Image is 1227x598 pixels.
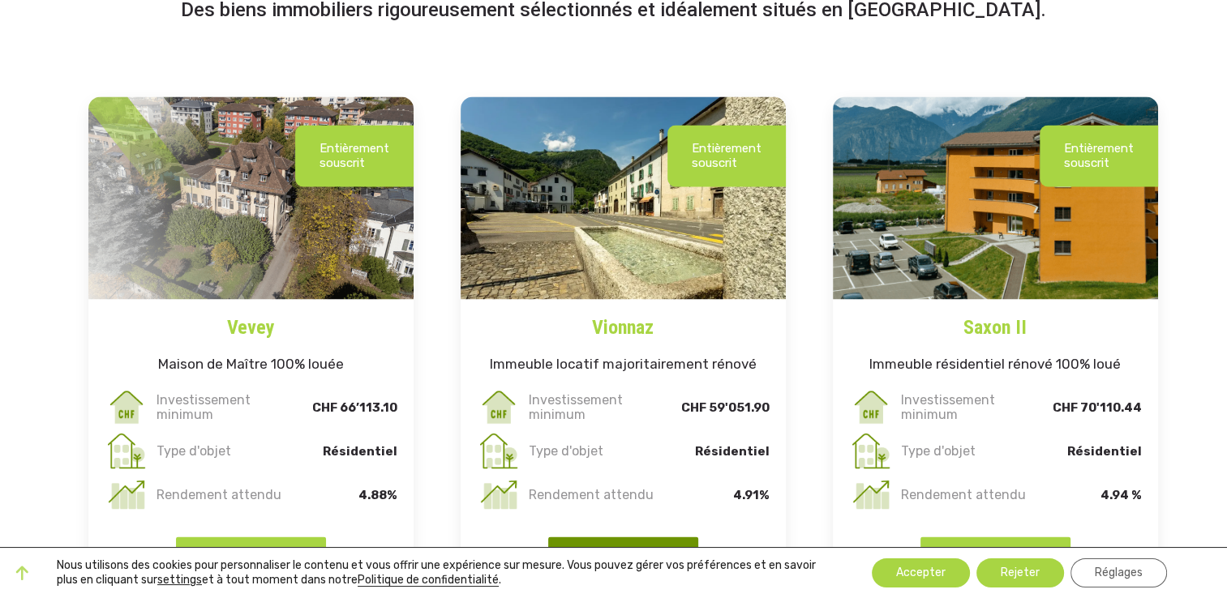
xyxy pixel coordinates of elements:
p: Type d'objet [153,443,300,458]
img: type [105,429,148,472]
p: 4.91% [671,487,769,502]
p: CHF 70'110.44 [1044,399,1141,414]
p: Résidentiel [671,443,769,458]
p: Investissement minimum [153,392,300,421]
p: Rendement attendu [898,487,1045,502]
a: Vionnaz [461,299,786,341]
p: Nous utilisons des cookies pour personnaliser le contenu et vous offrir une expérience sur mesure... [57,558,832,587]
button: EN SAVOIR PLUS [548,536,698,579]
img: vionaaz-property [461,96,786,299]
p: Entièrement souscrit [320,141,389,170]
img: rendement [849,472,893,516]
p: Résidentiel [1044,443,1141,458]
p: 4.88% [299,487,397,502]
p: Entièrement souscrit [692,141,762,170]
p: Résidentiel [299,443,397,458]
p: Investissement minimum [898,392,1045,421]
img: rendement [477,472,521,516]
img: invest_min [105,385,148,429]
h5: Maison de Maître 100% louée [88,341,414,385]
a: EN SAVOIR PLUS [548,545,698,564]
img: type [477,429,521,472]
a: EN SAVOIR PLUS [176,545,326,564]
p: Rendement attendu [526,487,672,502]
img: rendement [105,472,148,516]
p: CHF 59'051.90 [671,399,769,414]
p: Type d'objet [898,443,1045,458]
button: Rejeter [976,558,1064,587]
button: settings [157,573,202,587]
p: Investissement minimum [526,392,672,421]
img: type [849,429,893,472]
a: Vevey [88,299,414,341]
button: EN SAVOIR PLUS [176,536,326,579]
p: 4.94 % [1044,487,1141,502]
img: invest_min [477,385,521,429]
p: CHF 66’113.10 [299,399,397,414]
a: Politique de confidentialité [358,573,499,587]
button: EN SAVOIR PLUS [920,536,1070,579]
h5: Immeuble résidentiel rénové 100% loué [833,341,1158,385]
button: Accepter [872,558,970,587]
img: invest_min [849,385,893,429]
h5: Immeuble locatif majoritairement rénové [461,341,786,385]
a: EN SAVOIR PLUS [920,545,1070,564]
p: Entièrement souscrit [1064,141,1134,170]
p: Rendement attendu [153,487,300,502]
button: Réglages [1070,558,1167,587]
p: Type d'objet [526,443,672,458]
a: Saxon II [833,299,1158,341]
